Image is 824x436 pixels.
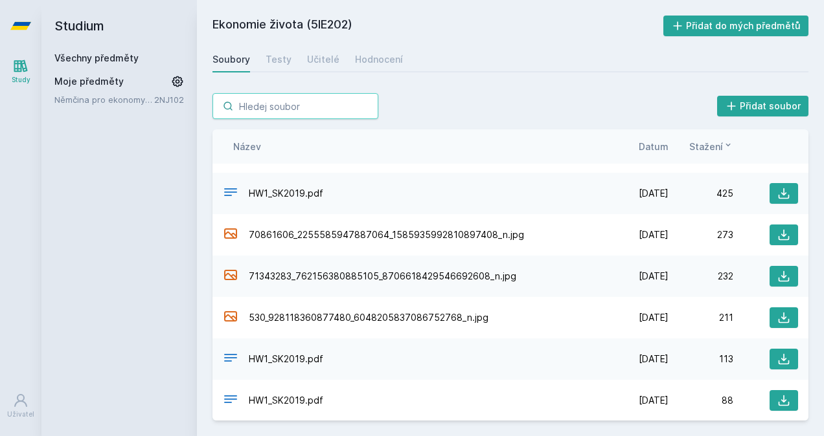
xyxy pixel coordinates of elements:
[639,394,669,407] span: [DATE]
[54,52,139,63] a: Všechny předměty
[663,16,809,36] button: Přidat do mých předmětů
[639,353,669,365] span: [DATE]
[223,226,238,245] div: JPG
[212,93,378,119] input: Hledej soubor
[212,16,663,36] h2: Ekonomie života (5IE202)
[689,140,723,153] span: Stažení
[249,394,323,407] span: HW1_SK2019.pdf
[689,140,733,153] button: Stažení
[355,47,403,72] a: Hodnocení
[3,52,39,91] a: Study
[212,47,250,72] a: Soubory
[307,53,339,66] div: Učitelé
[639,140,669,153] button: Datum
[249,187,323,200] span: HW1_SK2019.pdf
[12,75,30,85] div: Study
[249,228,524,241] span: 70861606_2255585947887064_1585935992810897408_n.jpg
[639,311,669,324] span: [DATE]
[355,53,403,66] div: Hodnocení
[223,184,238,203] div: PDF
[249,270,516,283] span: 71343283_762156380885105_8706618429546692608_n.jpg
[266,47,292,72] a: Testy
[249,311,488,324] span: 530_928118360877480_6048205837086752768_n.jpg
[669,187,733,200] div: 425
[223,267,238,286] div: JPG
[639,270,669,283] span: [DATE]
[669,394,733,407] div: 88
[223,350,238,369] div: PDF
[639,187,669,200] span: [DATE]
[54,75,124,88] span: Moje předměty
[669,228,733,241] div: 273
[3,386,39,426] a: Uživatel
[307,47,339,72] a: Učitelé
[669,353,733,365] div: 113
[669,311,733,324] div: 211
[154,94,184,105] a: 2NJ102
[669,270,733,283] div: 232
[7,409,34,419] div: Uživatel
[717,96,809,116] button: Přidat soubor
[249,353,323,365] span: HW1_SK2019.pdf
[223,309,238,327] div: JPG
[212,53,250,66] div: Soubory
[639,228,669,241] span: [DATE]
[233,140,261,153] button: Název
[223,391,238,410] div: PDF
[266,53,292,66] div: Testy
[54,93,154,106] a: Němčina pro ekonomy - základní úroveň 2 (A1/A2)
